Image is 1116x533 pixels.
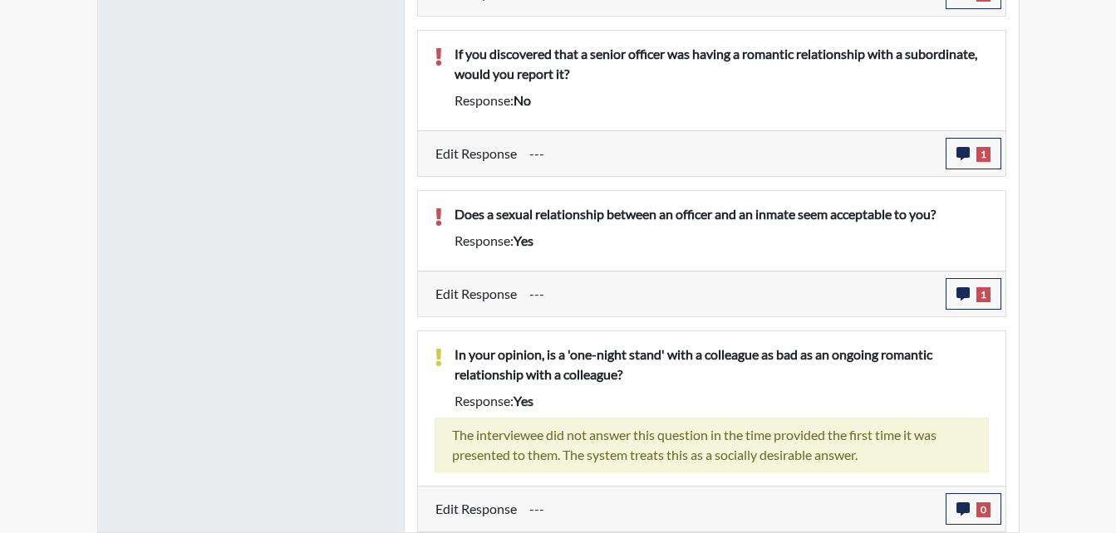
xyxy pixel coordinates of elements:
button: 1 [946,138,1001,169]
p: Does a sexual relationship between an officer and an inmate seem acceptable to you? [455,204,989,224]
span: 0 [976,502,991,517]
span: yes [514,232,533,248]
label: Edit Response [435,138,517,169]
div: Update the test taker's response, the change might impact the score [517,493,946,525]
label: Edit Response [435,278,517,310]
button: 0 [946,493,1001,525]
p: In your opinion, is a 'one-night stand' with a colleague as bad as an ongoing romantic relationsh... [455,345,989,384]
div: Response: [442,391,1001,411]
p: If you discovered that a senior officer was having a romantic relationship with a subordinate, wo... [455,44,989,84]
div: Response: [442,90,1001,110]
label: Edit Response [435,493,517,525]
span: 1 [976,287,991,302]
div: Response: [442,231,1001,251]
span: 1 [976,147,991,162]
button: 1 [946,278,1001,310]
span: yes [514,393,533,408]
div: The interviewee did not answer this question in the time provided the first time it was presented... [435,418,989,472]
div: Update the test taker's response, the change might impact the score [517,138,946,169]
span: no [514,92,531,108]
div: Update the test taker's response, the change might impact the score [517,278,946,310]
